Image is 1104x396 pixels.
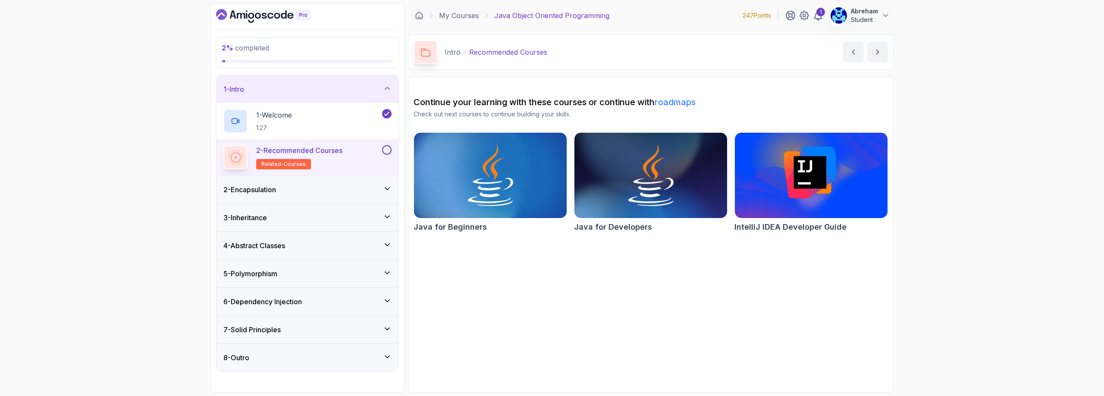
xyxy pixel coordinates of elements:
h2: Java for Developers [574,221,652,233]
a: roadmaps [655,97,696,107]
img: Java for Beginners card [414,133,567,218]
h2: Continue your learning with these courses or continue with [414,96,888,108]
p: Recommended Courses [469,47,547,57]
a: Java for Developers cardJava for Developers [574,132,728,233]
p: Abreham [851,7,878,16]
p: 1:27 [256,124,292,132]
h3: 6 - Dependency Injection [223,296,302,307]
a: Dashboard [415,11,423,20]
button: previous content [843,42,864,62]
button: 4-Abstract Classes [216,232,398,259]
a: Java for Beginners cardJava for Beginners [414,132,567,233]
button: 1-Intro [216,75,398,103]
button: 3-Inheritance [216,204,398,231]
img: user profile image [831,7,847,24]
h3: 4 - Abstract Classes [223,240,285,251]
div: 1 [816,8,825,16]
h3: 1 - Intro [223,84,244,94]
p: 1 - Welcome [256,110,292,120]
a: My Courses [439,10,479,21]
iframe: To enrich screen reader interactions, please activate Accessibility in Grammarly extension settings [940,206,1095,357]
p: 2 - Recommended Courses [256,145,342,156]
a: Dashboard [216,9,330,23]
a: IntelliJ IDEA Developer Guide cardIntelliJ IDEA Developer Guide [734,132,888,233]
h3: 8 - Outro [223,352,249,363]
button: 7-Solid Principles [216,316,398,343]
p: Intro [445,47,461,57]
h2: Java for Beginners [414,221,487,233]
img: Java for Developers card [574,133,727,218]
h3: 2 - Encapsulation [223,184,276,195]
h3: 7 - Solid Principles [223,324,281,335]
h3: 5 - Polymorphism [223,268,277,279]
button: 8-Outro [216,344,398,371]
h3: 3 - Inheritance [223,212,267,223]
a: 1 [813,10,823,21]
span: 2 % [222,44,233,52]
iframe: chat widget [1068,362,1095,387]
button: 6-Dependency Injection [216,288,398,315]
button: 2-Encapsulation [216,176,398,203]
span: completed [222,44,269,52]
button: 1-Welcome1:27 [223,109,392,133]
button: next content [867,42,888,62]
span: related-courses [261,161,306,168]
button: 5-Polymorphism [216,260,398,287]
button: user profile imageAbrehamStudent [830,7,890,24]
h2: IntelliJ IDEA Developer Guide [734,221,847,233]
p: Student [851,16,878,24]
p: 247 Points [743,11,771,20]
p: Check out next courses to continue building your skills. [414,110,888,118]
img: IntelliJ IDEA Developer Guide card [735,133,888,218]
p: Java Object Oriented Programming [494,10,609,21]
button: 2-Recommended Coursesrelated-courses [223,145,392,169]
